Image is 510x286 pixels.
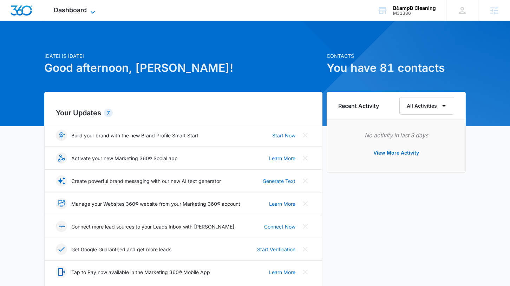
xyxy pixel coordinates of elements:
[44,60,322,76] h1: Good afternoon, [PERSON_NAME]!
[300,175,311,186] button: Close
[272,132,295,139] a: Start Now
[269,155,295,162] a: Learn More
[71,246,171,253] p: Get Google Guaranteed and get more leads
[104,109,113,117] div: 7
[366,144,426,161] button: View More Activity
[300,152,311,164] button: Close
[399,97,454,115] button: All Activities
[393,11,436,16] div: account id
[71,155,178,162] p: Activate your new Marketing 360® Social app
[338,131,454,139] p: No activity in last 3 days
[257,246,295,253] a: Start Verification
[264,223,295,230] a: Connect Now
[300,198,311,209] button: Close
[300,266,311,278] button: Close
[300,221,311,232] button: Close
[269,268,295,276] a: Learn More
[300,244,311,255] button: Close
[71,132,198,139] p: Build your brand with the new Brand Profile Smart Start
[393,5,436,11] div: account name
[300,130,311,141] button: Close
[327,52,466,60] p: Contacts
[54,6,87,14] span: Dashboard
[263,177,295,185] a: Generate Text
[44,52,322,60] p: [DATE] is [DATE]
[71,177,221,185] p: Create powerful brand messaging with our new AI text generator
[71,223,234,230] p: Connect more lead sources to your Leads Inbox with [PERSON_NAME]
[269,200,295,207] a: Learn More
[327,60,466,76] h1: You have 81 contacts
[71,268,210,276] p: Tap to Pay now available in the Marketing 360® Mobile App
[71,200,240,207] p: Manage your Websites 360® website from your Marketing 360® account
[56,108,311,118] h2: Your Updates
[338,102,379,110] h6: Recent Activity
